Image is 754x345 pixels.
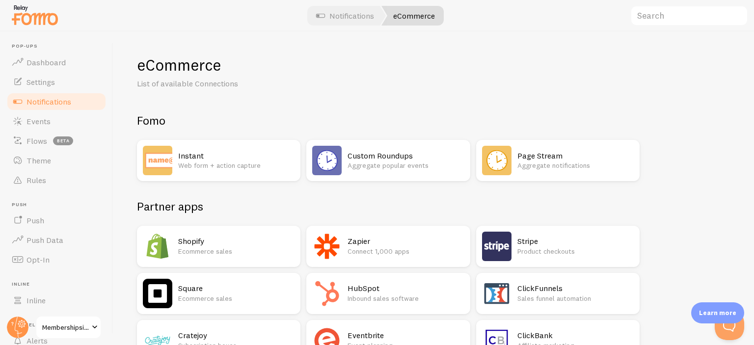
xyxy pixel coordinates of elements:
span: Push [12,202,107,208]
span: beta [53,136,73,145]
h2: Partner apps [137,199,640,214]
iframe: Help Scout Beacon - Open [715,311,744,340]
h2: Shopify [178,236,295,246]
div: Learn more [691,302,744,323]
h2: Cratejoy [178,330,295,341]
span: Pop-ups [12,43,107,50]
span: Push Data [27,235,63,245]
p: Inbound sales software [348,293,464,303]
span: Membershipsitechallenge (finaltest) [42,321,89,333]
h2: ClickFunnels [517,283,634,293]
span: Flows [27,136,47,146]
a: Settings [6,72,107,92]
h2: Custom Roundups [348,151,464,161]
span: Notifications [27,97,71,106]
p: List of available Connections [137,78,373,89]
a: Push Data [6,230,107,250]
p: Ecommerce sales [178,246,295,256]
img: Stripe [482,232,512,261]
h2: Square [178,283,295,293]
img: Square [143,279,172,308]
h1: eCommerce [137,55,730,75]
p: Learn more [699,308,736,318]
span: Events [27,116,51,126]
span: Settings [27,77,55,87]
p: Connect 1,000 apps [348,246,464,256]
p: Product checkouts [517,246,634,256]
img: ClickFunnels [482,279,512,308]
p: Ecommerce sales [178,293,295,303]
img: Instant [143,146,172,175]
h2: Fomo [137,113,640,128]
span: Opt-In [27,255,50,265]
p: Aggregate popular events [348,160,464,170]
span: Dashboard [27,57,66,67]
h2: Zapier [348,236,464,246]
a: Membershipsitechallenge (finaltest) [35,316,102,339]
img: Zapier [312,232,342,261]
h2: Instant [178,151,295,161]
a: Push [6,211,107,230]
span: Inline [27,295,46,305]
img: fomo-relay-logo-orange.svg [10,2,59,27]
p: Aggregate notifications [517,160,634,170]
p: Web form + action capture [178,160,295,170]
a: Dashboard [6,53,107,72]
a: Events [6,111,107,131]
span: Theme [27,156,51,165]
h2: Page Stream [517,151,634,161]
h2: HubSpot [348,283,464,293]
h2: ClickBank [517,330,634,341]
h2: Stripe [517,236,634,246]
span: Inline [12,281,107,288]
span: Push [27,215,44,225]
h2: Eventbrite [348,330,464,341]
p: Sales funnel automation [517,293,634,303]
a: Opt-In [6,250,107,269]
img: HubSpot [312,279,342,308]
a: Flows beta [6,131,107,151]
a: Theme [6,151,107,170]
img: Custom Roundups [312,146,342,175]
a: Rules [6,170,107,190]
span: Rules [27,175,46,185]
a: Notifications [6,92,107,111]
img: Shopify [143,232,172,261]
img: Page Stream [482,146,512,175]
a: Inline [6,291,107,310]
